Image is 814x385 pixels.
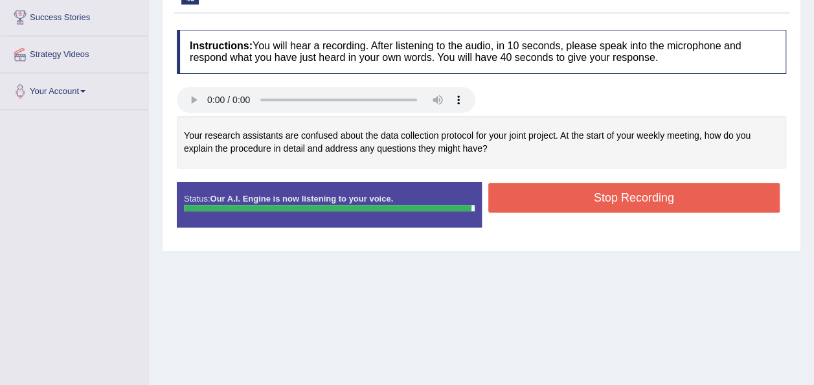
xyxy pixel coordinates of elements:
div: Status: [177,182,482,227]
button: Stop Recording [488,183,780,213]
strong: Our A.I. Engine is now listening to your voice. [210,194,393,204]
a: Strategy Videos [1,36,148,69]
h4: You will hear a recording. After listening to the audio, in 10 seconds, please speak into the mic... [177,30,786,73]
div: Your research assistants are confused about the data collection protocol for your joint project. ... [177,116,786,169]
a: Your Account [1,73,148,106]
b: Instructions: [190,40,253,51]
